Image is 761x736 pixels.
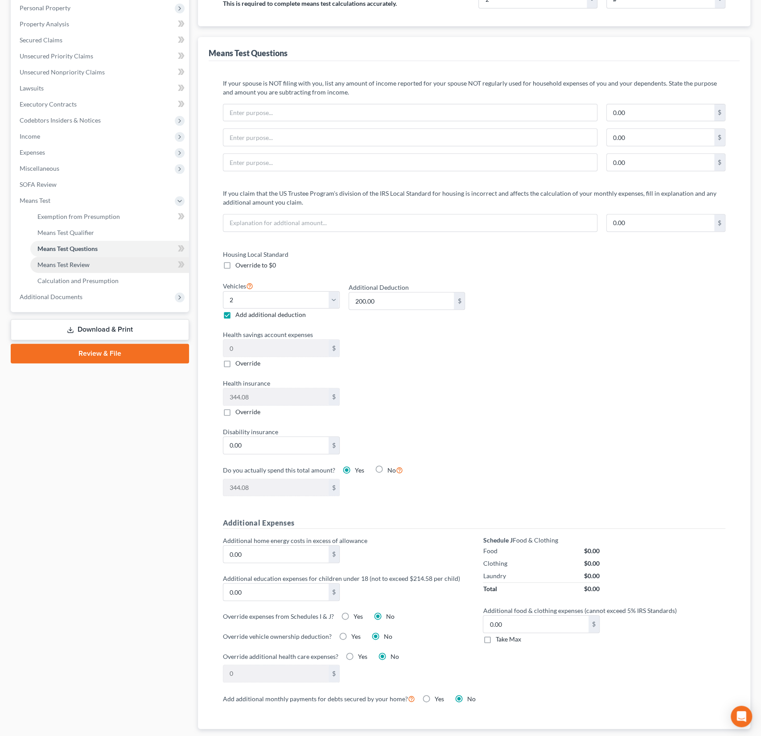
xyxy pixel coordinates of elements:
label: Health insurance [218,378,470,388]
label: Additional home energy costs in excess of allowance [218,536,470,545]
label: Disability insurance [218,427,470,436]
label: Vehicles [223,280,253,291]
label: Override expenses from Schedules I & J? [223,612,334,621]
span: Yes [358,653,367,660]
span: Yes [351,633,361,640]
a: Review & File [11,344,189,363]
span: Add additional deduction [235,311,306,318]
a: Lawsuits [12,80,189,96]
span: Exemption from Presumption [37,213,120,220]
a: Unsecured Priority Claims [12,48,189,64]
span: Take Max [495,635,521,643]
span: Lawsuits [20,84,44,92]
span: Means Test [20,197,50,204]
div: Food & Clothing [483,536,600,545]
div: $0.00 [584,559,600,568]
div: $ [329,665,339,682]
span: Expenses [20,148,45,156]
strong: Schedule J [483,536,512,544]
div: $ [329,546,339,563]
div: $ [714,154,725,171]
span: No [467,695,476,703]
input: 0.00 [223,340,329,357]
input: 0.00 [607,214,714,231]
a: Unsecured Nonpriority Claims [12,64,189,80]
a: Calculation and Presumption [30,273,189,289]
div: Open Intercom Messenger [731,706,752,727]
h5: Additional Expenses [223,518,725,529]
a: SOFA Review [12,177,189,193]
a: Means Test Review [30,257,189,273]
input: 0.00 [223,388,329,405]
span: Unsecured Priority Claims [20,52,93,60]
span: No [386,613,395,620]
label: Health savings account expenses [218,330,470,339]
span: Income [20,132,40,140]
input: 0.00 [223,479,329,496]
span: Property Analysis [20,20,69,28]
span: Additional Documents [20,293,82,300]
div: $0.00 [584,547,600,555]
span: SOFA Review [20,181,57,188]
div: $ [329,340,339,357]
span: No [387,466,396,474]
span: Calculation and Presumption [37,277,119,284]
a: Download & Print [11,319,189,340]
input: 0.00 [223,584,329,600]
span: Yes [435,695,444,703]
span: Miscellaneous [20,164,59,172]
span: Codebtors Insiders & Notices [20,116,101,124]
span: Override to $0 [235,261,276,269]
span: Yes [355,466,364,474]
span: Executory Contracts [20,100,77,108]
span: Means Test Questions [37,245,98,252]
input: 0.00 [223,546,329,563]
a: Means Test Questions [30,241,189,257]
input: Enter purpose... [223,104,597,121]
input: Explanation for addtional amount... [223,214,597,231]
span: Means Test Qualifier [37,229,94,236]
a: Property Analysis [12,16,189,32]
div: $ [329,479,339,496]
div: $0.00 [584,584,600,593]
label: Additional education expenses for children under 18 (not to exceed $214.58 per child) [218,574,470,583]
div: $0.00 [584,572,600,580]
label: Add additional monthly payments for debts secured by your home? [223,693,415,704]
input: 0.00 [483,616,588,633]
input: 0.00 [607,154,714,171]
span: No [384,633,392,640]
a: Means Test Qualifier [30,225,189,241]
label: Override additional health care expenses? [223,652,338,661]
label: Additional Deduction [349,283,409,292]
p: If you claim that the US Trustee Program's division of the IRS Local Standard for housing is inco... [223,189,725,207]
div: Clothing [483,559,507,568]
div: Food [483,547,497,555]
input: 0.00 [607,104,714,121]
label: Override vehicle ownership deduction? [223,632,332,641]
span: Yes [354,613,363,620]
a: Executory Contracts [12,96,189,112]
div: Laundry [483,572,506,580]
p: If your spouse is NOT filing with you, list any amount of income reported for your spouse NOT reg... [223,79,725,97]
div: $ [714,129,725,146]
div: $ [714,104,725,121]
span: No [391,653,399,660]
input: 0.00 [223,665,329,682]
a: Exemption from Presumption [30,209,189,225]
label: Housing Local Standard [218,250,470,259]
div: $ [714,214,725,231]
label: Do you actually spend this total amount? [223,465,335,475]
div: Total [483,584,497,593]
div: $ [329,437,339,454]
input: 0.00 [607,129,714,146]
span: Personal Property [20,4,70,12]
input: 0.00 [349,292,454,309]
input: 0.00 [223,437,329,454]
span: Means Test Review [37,261,90,268]
div: Means Test Questions [209,48,288,58]
span: Secured Claims [20,36,62,44]
span: Unsecured Nonpriority Claims [20,68,105,76]
input: Enter purpose... [223,154,597,171]
div: $ [588,616,599,633]
div: $ [454,292,465,309]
